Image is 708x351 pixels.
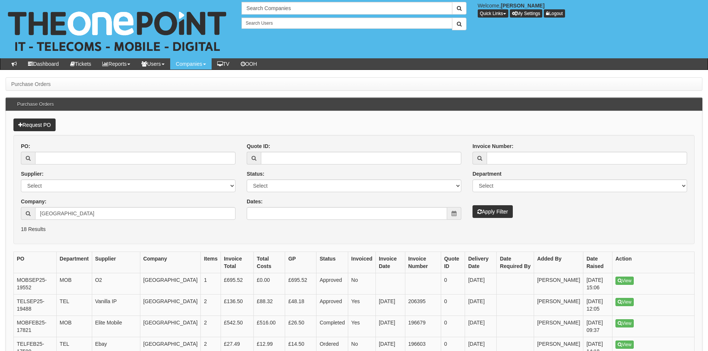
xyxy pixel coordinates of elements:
td: £88.32 [254,295,285,316]
td: MOBSEP25-19552 [14,273,57,295]
a: View [615,319,634,327]
th: Invoiced [348,252,376,273]
td: Approved [316,273,348,295]
td: £0.00 [254,273,285,295]
a: Request PO [13,118,56,131]
td: [PERSON_NAME] [534,273,583,295]
a: Companies [170,58,212,70]
th: Delivery Date [465,252,497,273]
td: Yes [348,295,376,316]
td: [GEOGRAPHIC_DATA] [140,273,201,295]
td: Approved [316,295,348,316]
a: Dashboard [22,58,65,70]
td: O2 [92,273,140,295]
a: Logout [544,9,565,18]
td: 0 [441,316,465,337]
th: Company [140,252,201,273]
th: Supplier [92,252,140,273]
td: [GEOGRAPHIC_DATA] [140,316,201,337]
div: Welcome, [472,2,708,18]
td: £136.50 [221,295,253,316]
td: MOBFEB25-17821 [14,316,57,337]
td: £695.52 [221,273,253,295]
th: Action [612,252,695,273]
th: Added By [534,252,583,273]
a: View [615,298,634,306]
th: Invoice Total [221,252,253,273]
td: 0 [441,295,465,316]
button: Quick Links [478,9,508,18]
td: [DATE] [375,316,405,337]
a: Tickets [65,58,97,70]
label: Dates: [247,198,263,205]
td: [DATE] [465,273,497,295]
td: [PERSON_NAME] [534,295,583,316]
label: Status: [247,170,264,178]
td: [DATE] [375,295,405,316]
th: Total Costs [254,252,285,273]
a: Users [136,58,170,70]
th: Department [56,252,92,273]
td: £26.50 [285,316,316,337]
a: View [615,341,634,349]
td: [DATE] [465,295,497,316]
label: Supplier: [21,170,44,178]
td: [GEOGRAPHIC_DATA] [140,295,201,316]
th: Invoice Date [375,252,405,273]
td: Elite Mobile [92,316,140,337]
td: 206395 [405,295,441,316]
th: Date Required By [497,252,534,273]
th: Quote ID [441,252,465,273]
td: [DATE] 12:05 [583,295,612,316]
td: TELSEP25-19488 [14,295,57,316]
td: Yes [348,316,376,337]
th: Items [201,252,221,273]
td: 2 [201,316,221,337]
td: [DATE] [465,316,497,337]
a: View [615,277,634,285]
th: Date Raised [583,252,612,273]
label: Quote ID: [247,142,270,150]
td: MOB [56,273,92,295]
th: Status [316,252,348,273]
td: 2 [201,295,221,316]
th: GP [285,252,316,273]
button: Apply Filter [472,205,513,218]
td: £542.50 [221,316,253,337]
td: £516.00 [254,316,285,337]
td: No [348,273,376,295]
input: Search Users [241,18,452,29]
a: OOH [235,58,263,70]
a: My Settings [510,9,543,18]
td: £695.52 [285,273,316,295]
td: 0 [441,273,465,295]
label: PO: [21,142,30,150]
p: 18 Results [21,225,687,233]
td: Completed [316,316,348,337]
a: TV [212,58,235,70]
label: Department [472,170,502,178]
td: MOB [56,316,92,337]
input: Search Companies [241,2,452,15]
td: £48.18 [285,295,316,316]
th: PO [14,252,57,273]
td: [DATE] 15:06 [583,273,612,295]
td: 196679 [405,316,441,337]
td: TEL [56,295,92,316]
a: Reports [97,58,136,70]
b: [PERSON_NAME] [501,3,545,9]
th: Invoice Number [405,252,441,273]
td: [PERSON_NAME] [534,316,583,337]
li: Purchase Orders [11,80,51,88]
td: [DATE] 09:37 [583,316,612,337]
td: 1 [201,273,221,295]
label: Company: [21,198,46,205]
label: Invoice Number: [472,142,514,150]
td: Vanilla IP [92,295,140,316]
h3: Purchase Orders [13,98,57,111]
